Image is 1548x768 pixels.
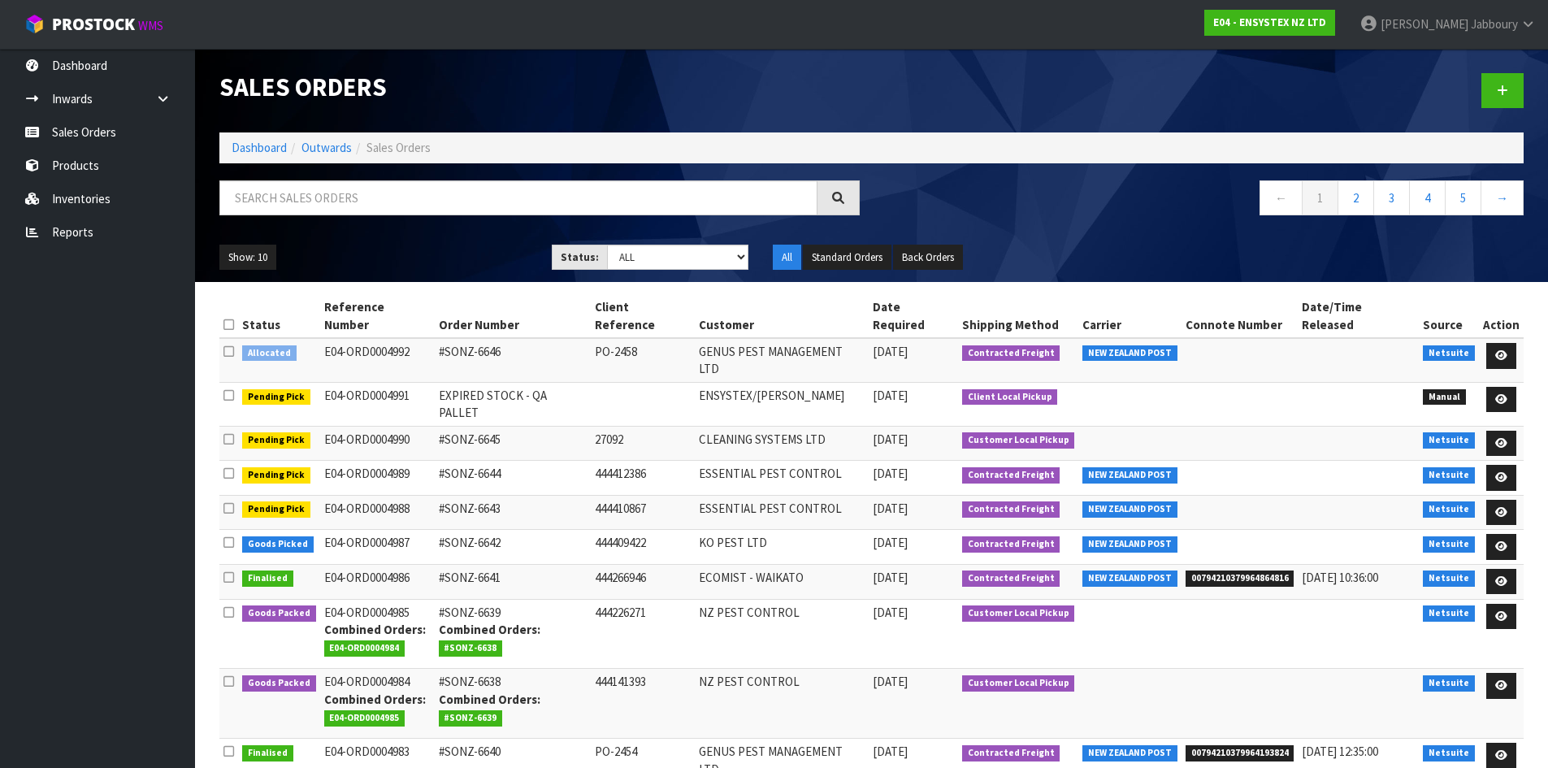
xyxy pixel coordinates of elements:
[803,245,891,271] button: Standard Orders
[962,745,1060,761] span: Contracted Freight
[591,564,695,599] td: 444266946
[695,294,869,338] th: Customer
[242,432,310,449] span: Pending Pick
[1423,745,1475,761] span: Netsuite
[958,294,1079,338] th: Shipping Method
[324,692,426,707] strong: Combined Orders:
[962,467,1060,484] span: Contracted Freight
[324,640,405,657] span: E04-ORD0004984
[873,388,908,403] span: [DATE]
[962,389,1058,406] span: Client Local Pickup
[695,669,869,739] td: NZ PEST CONTROL
[1373,180,1410,215] a: 3
[1302,744,1378,759] span: [DATE] 12:35:00
[695,338,869,382] td: GENUS PEST MANAGEMENT LTD
[320,338,435,382] td: E04-ORD0004992
[320,382,435,426] td: E04-ORD0004991
[1409,180,1446,215] a: 4
[1082,745,1177,761] span: NEW ZEALAND POST
[238,294,320,338] th: Status
[1423,605,1475,622] span: Netsuite
[242,571,293,587] span: Finalised
[1082,536,1177,553] span: NEW ZEALAND POST
[320,461,435,496] td: E04-ORD0004989
[962,571,1060,587] span: Contracted Freight
[1338,180,1374,215] a: 2
[561,250,599,264] strong: Status:
[439,640,503,657] span: #SONZ-6638
[1423,345,1475,362] span: Netsuite
[591,426,695,461] td: 27092
[435,382,591,426] td: EXPIRED STOCK - QA PALLET
[1302,180,1338,215] a: 1
[1423,571,1475,587] span: Netsuite
[138,18,163,33] small: WMS
[1423,501,1475,518] span: Netsuite
[1445,180,1481,215] a: 5
[435,599,591,669] td: #SONZ-6639
[435,338,591,382] td: #SONZ-6646
[1078,294,1182,338] th: Carrier
[695,564,869,599] td: ECOMIST - WAIKATO
[435,669,591,739] td: #SONZ-6638
[1479,294,1524,338] th: Action
[1381,16,1468,32] span: [PERSON_NAME]
[366,140,431,155] span: Sales Orders
[962,605,1075,622] span: Customer Local Pickup
[869,294,958,338] th: Date Required
[439,692,540,707] strong: Combined Orders:
[320,564,435,599] td: E04-ORD0004986
[324,622,426,637] strong: Combined Orders:
[435,294,591,338] th: Order Number
[1186,571,1294,587] span: 00794210379964864816
[435,495,591,530] td: #SONZ-6643
[1082,345,1177,362] span: NEW ZEALAND POST
[773,245,801,271] button: All
[591,461,695,496] td: 444412386
[1298,294,1419,338] th: Date/Time Released
[320,495,435,530] td: E04-ORD0004988
[695,530,869,565] td: KO PEST LTD
[695,426,869,461] td: CLEANING SYSTEMS LTD
[695,495,869,530] td: ESSENTIAL PEST CONTROL
[962,536,1060,553] span: Contracted Freight
[962,501,1060,518] span: Contracted Freight
[52,14,135,35] span: ProStock
[1182,294,1299,338] th: Connote Number
[893,245,963,271] button: Back Orders
[873,501,908,516] span: [DATE]
[1419,294,1479,338] th: Source
[1423,389,1466,406] span: Manual
[439,710,503,727] span: #SONZ-6639
[873,432,908,447] span: [DATE]
[242,675,316,692] span: Goods Packed
[873,605,908,620] span: [DATE]
[242,536,314,553] span: Goods Picked
[1260,180,1303,215] a: ←
[873,535,908,550] span: [DATE]
[695,382,869,426] td: ENSYSTEX/[PERSON_NAME]
[242,389,310,406] span: Pending Pick
[873,744,908,759] span: [DATE]
[242,745,293,761] span: Finalised
[591,495,695,530] td: 444410867
[219,73,860,101] h1: Sales Orders
[435,530,591,565] td: #SONZ-6642
[884,180,1524,220] nav: Page navigation
[695,599,869,669] td: NZ PEST CONTROL
[962,675,1075,692] span: Customer Local Pickup
[242,467,310,484] span: Pending Pick
[242,345,297,362] span: Allocated
[1471,16,1518,32] span: Jabboury
[962,345,1060,362] span: Contracted Freight
[591,669,695,739] td: 444141393
[591,530,695,565] td: 444409422
[1423,467,1475,484] span: Netsuite
[320,426,435,461] td: E04-ORD0004990
[232,140,287,155] a: Dashboard
[1082,571,1177,587] span: NEW ZEALAND POST
[435,564,591,599] td: #SONZ-6641
[1481,180,1524,215] a: →
[873,344,908,359] span: [DATE]
[320,669,435,739] td: E04-ORD0004984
